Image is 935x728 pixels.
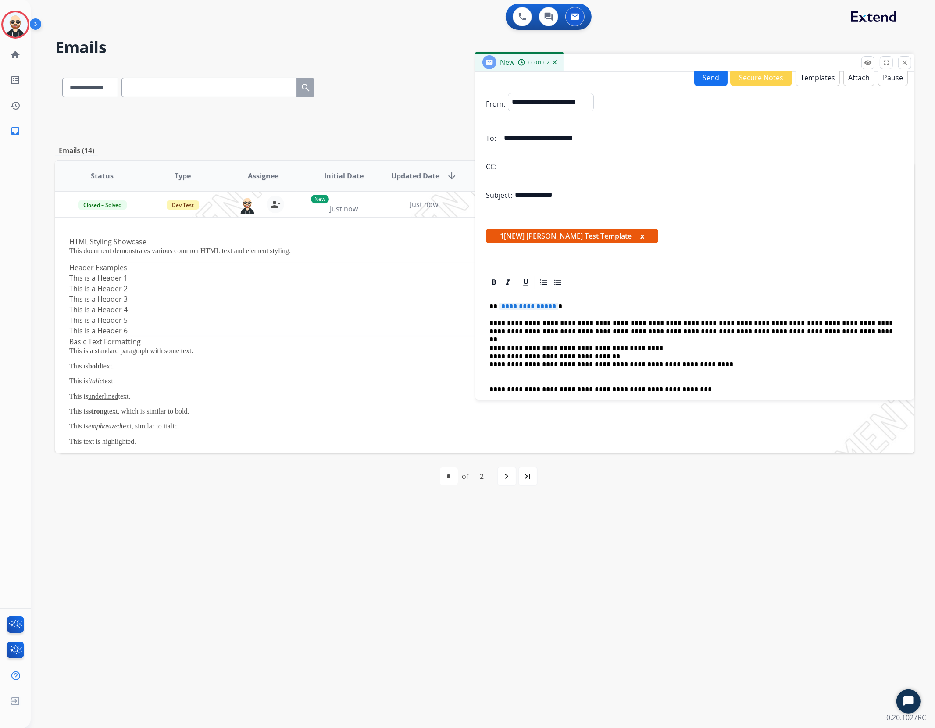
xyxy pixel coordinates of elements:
[391,171,439,181] span: Updated Date
[901,59,909,67] mat-icon: close
[88,377,103,385] em: italic
[410,200,438,209] span: Just now
[167,200,199,210] span: Dev Test
[843,69,874,86] button: Attach
[501,276,514,289] div: Italic
[88,422,121,430] em: emphasized
[10,100,21,111] mat-icon: history
[486,99,505,109] p: From:
[878,69,908,86] button: Pause
[69,407,739,415] p: This is text, which is similar to bold.
[69,438,739,446] p: This text is highlighted.
[69,283,739,294] h2: This is a Header 2
[640,231,644,241] button: x
[55,39,914,56] h2: Emails
[446,171,457,181] mat-icon: arrow_downward
[175,171,191,181] span: Type
[486,161,496,172] p: CC:
[88,407,107,415] strong: strong
[69,294,739,304] h3: This is a Header 3
[796,69,840,86] button: Templates
[502,471,512,482] mat-icon: navigate_next
[69,236,739,247] h1: HTML Styling Showcase
[78,200,127,210] span: Closed – Solved
[551,276,564,289] div: Bullet List
[69,262,739,273] h2: Header Examples
[730,69,792,86] button: Secure Notes
[239,196,256,214] img: agent-avatar
[896,689,921,714] button: Start Chat
[486,229,658,243] span: 1[NEW] [PERSON_NAME] Test Template
[69,304,739,315] h4: This is a Header 4
[528,59,550,66] span: 00:01:02
[462,471,469,482] div: of
[487,276,500,289] div: Bold
[69,393,739,400] p: This is text.
[903,696,915,708] svg: Open Chat
[69,315,739,325] h5: This is a Header 5
[882,59,890,67] mat-icon: fullscreen
[473,467,491,485] div: 2
[88,393,118,400] u: underlined
[311,195,329,203] p: New
[537,276,550,289] div: Ordered List
[69,453,739,460] p: This text is centered using a CSS class: Centered Text
[69,325,739,336] h6: This is a Header 6
[324,171,364,181] span: Initial Date
[69,336,739,347] h2: Basic Text Formatting
[486,190,512,200] p: Subject:
[69,377,739,385] p: This is text.
[88,362,101,370] strong: bold
[69,362,739,370] p: This is text.
[864,59,872,67] mat-icon: remove_red_eye
[500,57,514,67] span: New
[270,199,281,210] mat-icon: person_remove
[55,145,98,156] p: Emails (14)
[486,133,496,143] p: To:
[3,12,28,37] img: avatar
[523,471,533,482] mat-icon: last_page
[519,276,532,289] div: Underline
[69,273,739,283] h1: This is a Header 1
[248,171,278,181] span: Assignee
[69,247,739,255] p: This document demonstrates various common HTML text and element styling.
[91,171,114,181] span: Status
[10,75,21,86] mat-icon: list_alt
[300,82,311,93] mat-icon: search
[330,204,358,214] span: Just now
[694,69,728,86] button: Send
[69,347,739,355] p: This is a standard paragraph with some text.
[886,712,926,723] p: 0.20.1027RC
[10,126,21,136] mat-icon: inbox
[69,422,739,430] p: This is text, similar to italic.
[10,50,21,60] mat-icon: home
